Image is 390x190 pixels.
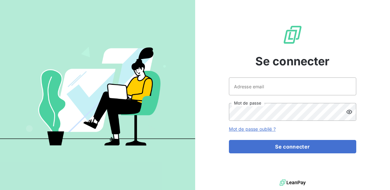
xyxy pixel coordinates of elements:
img: logo [280,178,306,187]
input: placeholder [229,77,356,95]
button: Se connecter [229,140,356,153]
a: Mot de passe oublié ? [229,126,276,132]
img: Logo LeanPay [282,25,303,45]
span: Se connecter [255,53,330,70]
